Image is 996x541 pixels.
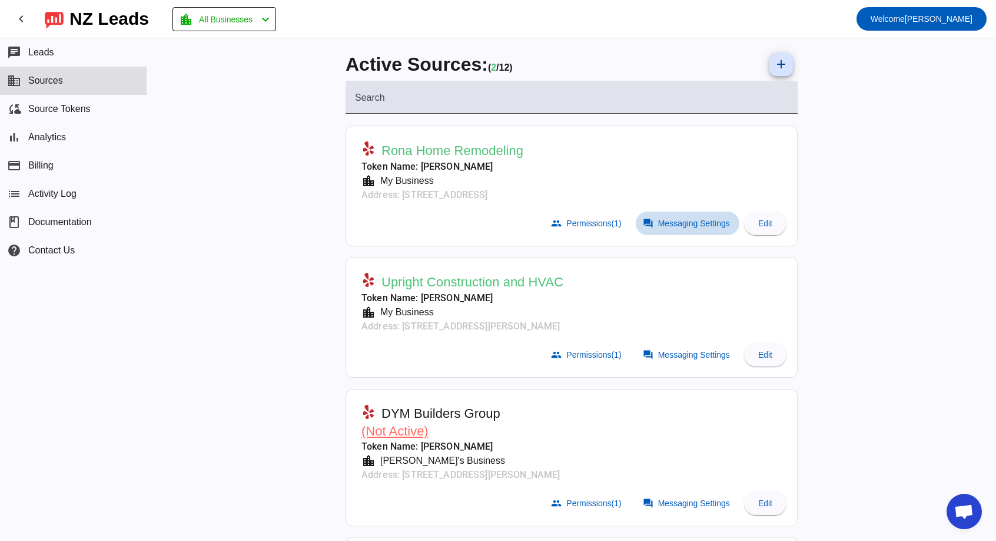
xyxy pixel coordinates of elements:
[496,62,499,72] span: /
[612,499,622,508] span: (1)
[658,499,730,508] span: Messaging Settings
[744,212,786,235] button: Edit
[758,219,772,228] span: Edit
[566,499,621,508] span: Permissions
[758,499,772,508] span: Edit
[28,160,54,171] span: Billing
[361,440,560,454] mat-card-subtitle: Token Name: [PERSON_NAME]
[612,219,622,228] span: (1)
[346,54,488,75] span: Active Sources:
[544,212,630,235] button: Permissions(1)
[612,350,622,359] span: (1)
[28,132,66,143] span: Analytics
[361,291,563,305] mat-card-subtitle: Token Name: [PERSON_NAME]
[376,305,434,319] div: My Business
[361,188,523,202] mat-card-subtitle: Address: [STREET_ADDRESS]
[361,305,376,319] mat-icon: location_city
[381,405,500,422] span: DYM Builders Group
[381,143,523,159] span: Rona Home Remodeling
[28,75,63,86] span: Sources
[643,349,653,360] mat-icon: forum
[361,319,563,334] mat-card-subtitle: Address: [STREET_ADDRESS][PERSON_NAME]
[172,7,276,31] button: All Businesses
[7,243,21,258] mat-icon: help
[643,218,653,229] mat-icon: forum
[361,454,376,468] mat-icon: location_city
[758,350,772,359] span: Edit
[376,174,434,188] div: My Business
[381,274,563,291] span: Upright Construction and HVAC
[774,57,788,71] mat-icon: add
[488,62,491,72] span: (
[355,93,385,103] mat-label: Search
[566,350,621,359] span: Permissions
[14,12,28,26] mat-icon: chevron_left
[7,130,21,144] mat-icon: bar_chart
[636,491,739,515] button: Messaging Settings
[199,11,253,28] span: All Businesses
[28,104,91,114] span: Source Tokens
[544,491,630,515] button: Permissions(1)
[7,159,21,173] mat-icon: payment
[744,343,786,367] button: Edit
[566,219,621,228] span: Permissions
[28,189,77,199] span: Activity Log
[361,160,523,174] mat-card-subtitle: Token Name: [PERSON_NAME]
[7,45,21,60] mat-icon: chat
[643,498,653,509] mat-icon: forum
[744,491,786,515] button: Edit
[7,215,21,229] span: book
[551,349,562,360] mat-icon: group
[361,424,429,438] span: (Not Active)
[658,350,730,359] span: Messaging Settings
[7,187,21,201] mat-icon: list
[45,9,64,29] img: logo
[491,62,496,72] span: Working
[636,212,739,235] button: Messaging Settings
[499,62,513,72] span: Total
[28,47,54,58] span: Leads
[179,12,193,27] mat-icon: location_city
[636,343,739,367] button: Messaging Settings
[551,498,562,509] mat-icon: group
[376,454,505,468] div: [PERSON_NAME]'s Business
[856,7,987,31] button: Welcome[PERSON_NAME]
[361,468,560,482] mat-card-subtitle: Address: [STREET_ADDRESS][PERSON_NAME]
[7,102,21,116] mat-icon: cloud_sync
[544,343,630,367] button: Permissions(1)
[871,14,905,24] span: Welcome
[361,174,376,188] mat-icon: location_city
[658,219,730,228] span: Messaging Settings
[7,74,21,88] mat-icon: business
[871,11,972,27] span: [PERSON_NAME]
[947,494,982,529] a: Open chat
[551,218,562,229] mat-icon: group
[69,11,149,27] div: NZ Leads
[28,217,92,227] span: Documentation
[28,245,75,256] span: Contact Us
[258,12,273,27] mat-icon: chevron_left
